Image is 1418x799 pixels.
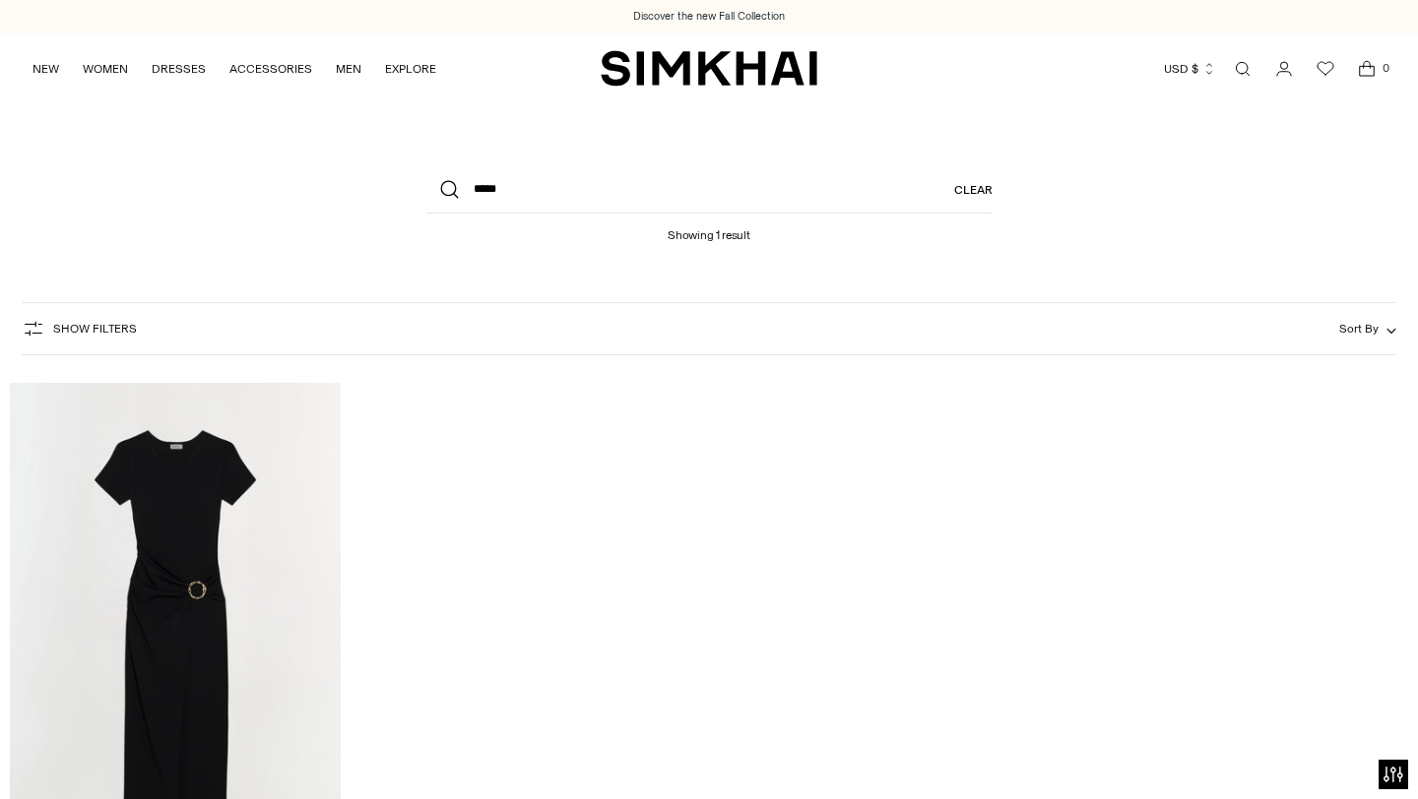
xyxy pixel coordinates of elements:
a: Open search modal [1223,49,1262,89]
a: Discover the new Fall Collection [633,9,785,25]
button: Sort By [1339,318,1396,339]
a: Go to the account page [1264,49,1304,89]
span: 0 [1377,59,1394,77]
h1: Showing 1 result [668,214,749,242]
a: ACCESSORIES [229,47,312,91]
span: Show Filters [53,322,137,336]
a: WOMEN [83,47,128,91]
a: NEW [32,47,59,91]
span: Sort By [1339,322,1379,336]
a: DRESSES [152,47,206,91]
a: Wishlist [1306,49,1345,89]
a: EXPLORE [385,47,436,91]
button: USD $ [1164,47,1216,91]
a: Clear [954,166,993,214]
a: MEN [336,47,361,91]
button: Search [426,166,474,214]
a: SIMKHAI [601,49,817,88]
button: Show Filters [22,313,137,344]
a: Open cart modal [1347,49,1386,89]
